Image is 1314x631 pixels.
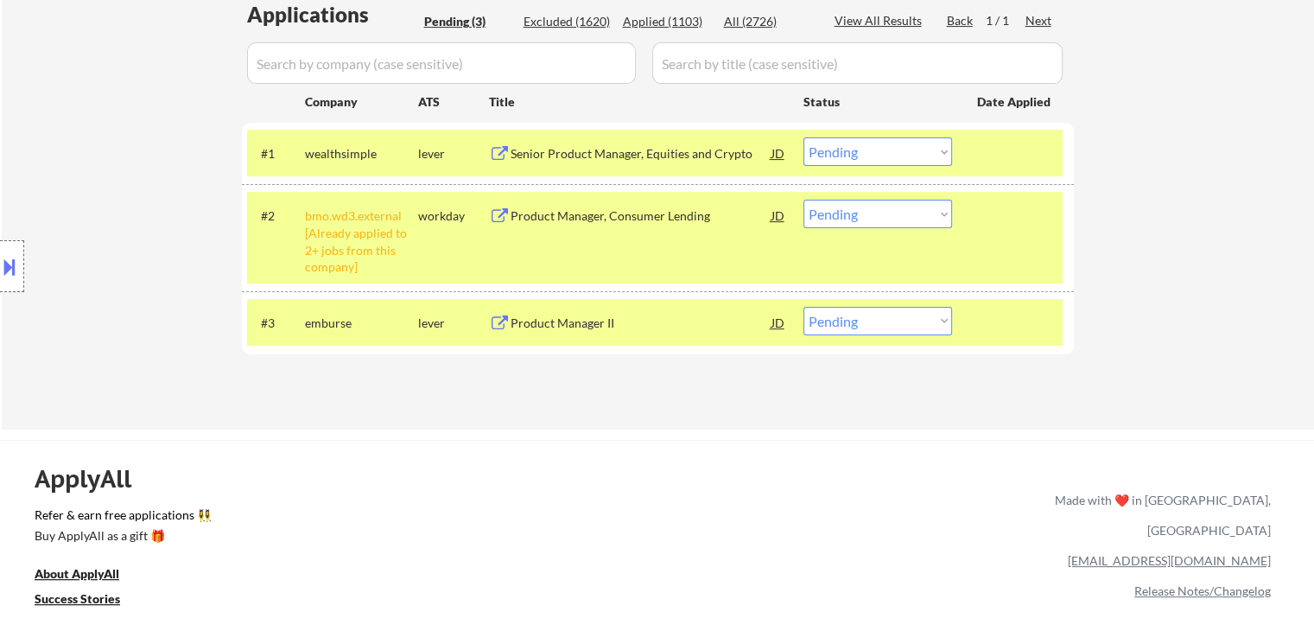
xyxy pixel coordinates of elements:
[623,13,709,30] div: Applied (1103)
[418,315,489,332] div: lever
[947,12,974,29] div: Back
[977,93,1053,111] div: Date Applied
[770,137,787,169] div: JD
[247,4,418,25] div: Applications
[305,145,418,163] div: wealthsimple
[35,530,207,542] div: Buy ApplyAll as a gift 🎁
[1068,553,1271,568] a: [EMAIL_ADDRESS][DOMAIN_NAME]
[511,207,771,225] div: Product Manager, Consumer Lending
[35,509,694,527] a: Refer & earn free applications 👯‍♀️
[1025,12,1053,29] div: Next
[511,145,771,163] div: Senior Product Manager, Equities and Crypto
[418,145,489,163] div: lever
[35,464,151,494] div: ApplyAll
[652,42,1063,84] input: Search by title (case sensitive)
[35,566,119,581] u: About ApplyAll
[418,207,489,225] div: workday
[524,13,610,30] div: Excluded (1620)
[305,93,418,111] div: Company
[35,565,143,587] a: About ApplyAll
[724,13,810,30] div: All (2726)
[770,307,787,338] div: JD
[418,93,489,111] div: ATS
[305,207,418,275] div: bmo.wd3.external [Already applied to 2+ jobs from this company]
[511,315,771,332] div: Product Manager II
[424,13,511,30] div: Pending (3)
[35,590,143,612] a: Success Stories
[803,86,952,117] div: Status
[986,12,1025,29] div: 1 / 1
[1048,485,1271,545] div: Made with ❤️ in [GEOGRAPHIC_DATA], [GEOGRAPHIC_DATA]
[35,591,120,606] u: Success Stories
[489,93,787,111] div: Title
[305,315,418,332] div: emburse
[247,42,636,84] input: Search by company (case sensitive)
[770,200,787,231] div: JD
[1134,583,1271,598] a: Release Notes/Changelog
[835,12,927,29] div: View All Results
[35,527,207,549] a: Buy ApplyAll as a gift 🎁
